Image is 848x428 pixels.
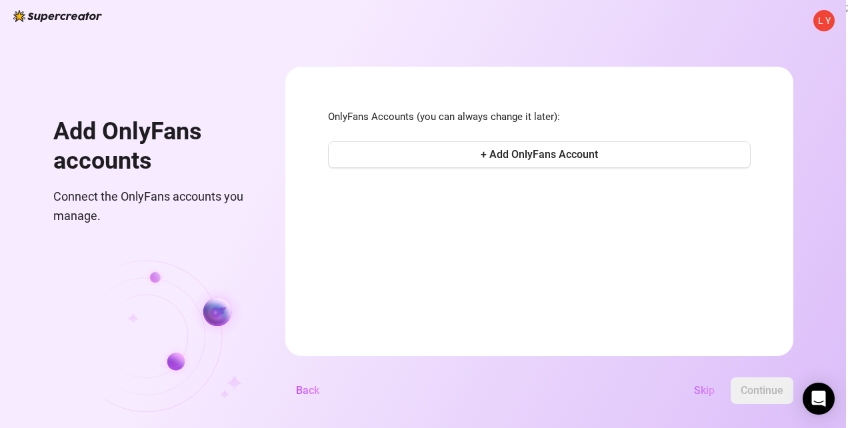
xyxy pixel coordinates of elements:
[53,187,253,225] span: Connect the OnlyFans accounts you manage.
[296,384,319,397] span: Back
[803,383,835,415] div: Open Intercom Messenger
[731,377,793,404] button: Continue
[481,148,598,161] span: + Add OnlyFans Account
[53,117,253,175] h1: Add OnlyFans accounts
[285,377,330,404] button: Back
[328,109,751,125] span: OnlyFans Accounts (you can always change it later):
[13,10,102,22] img: logo
[683,377,725,404] button: Skip
[694,384,715,397] span: Skip
[818,13,831,28] span: L Y
[328,141,751,168] button: + Add OnlyFans Account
